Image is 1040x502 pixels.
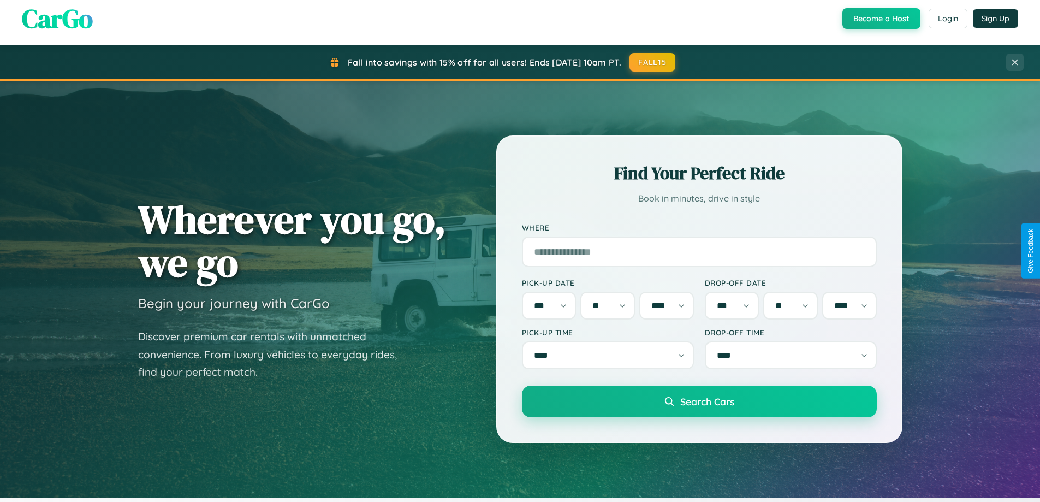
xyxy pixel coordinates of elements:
label: Where [522,223,877,232]
button: Login [929,9,967,28]
button: Sign Up [973,9,1018,28]
p: Book in minutes, drive in style [522,191,877,206]
h1: Wherever you go, we go [138,198,446,284]
button: Become a Host [842,8,920,29]
div: Give Feedback [1027,229,1035,273]
label: Pick-up Date [522,278,694,287]
label: Pick-up Time [522,328,694,337]
button: FALL15 [629,53,675,72]
span: CarGo [22,1,93,37]
button: Search Cars [522,386,877,417]
span: Fall into savings with 15% off for all users! Ends [DATE] 10am PT. [348,57,621,68]
span: Search Cars [680,395,734,407]
h2: Find Your Perfect Ride [522,161,877,185]
label: Drop-off Time [705,328,877,337]
label: Drop-off Date [705,278,877,287]
h3: Begin your journey with CarGo [138,295,330,311]
p: Discover premium car rentals with unmatched convenience. From luxury vehicles to everyday rides, ... [138,328,411,381]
